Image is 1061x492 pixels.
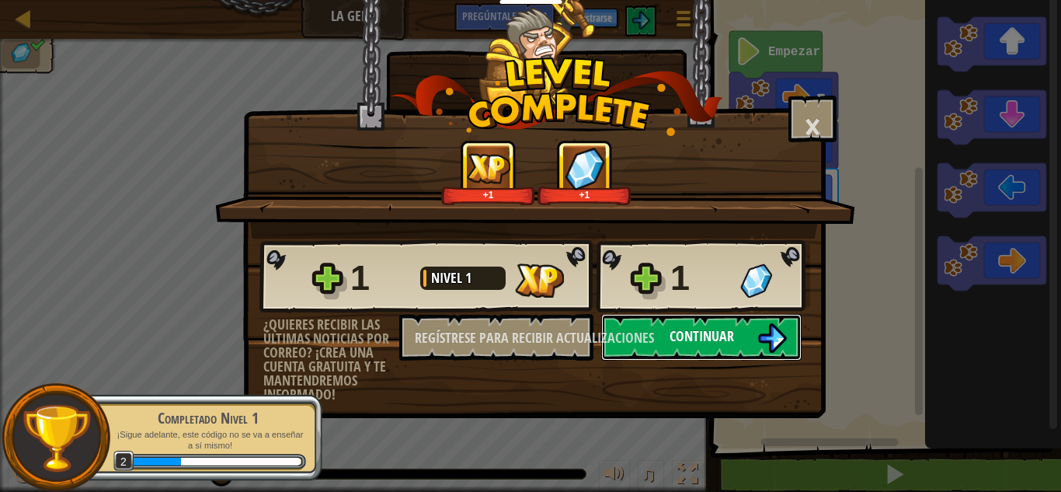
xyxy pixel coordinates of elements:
[579,190,590,201] font: +1
[601,314,802,361] button: Continuar
[565,147,605,190] img: Gemas ganadas
[465,268,471,288] font: 1
[670,258,690,298] font: 1
[740,263,772,298] img: Gemas ganadas
[158,407,259,428] font: Completado Nivel 1
[515,263,564,298] img: XP Ganada
[431,268,462,288] font: Nivel
[350,258,370,298] font: 1
[467,153,510,183] img: XP Ganada
[415,328,654,347] font: Regístrese para recibir actualizaciones
[399,314,593,361] button: Regístrese para recibir actualizaciones
[263,315,389,404] font: ¿Quieres recibir las últimas noticias por correo? ¡Crea una cuenta gratuita y te mantendremos inf...
[120,455,127,468] font: 2
[804,99,821,152] font: ×
[117,430,303,451] font: ¡Sigue adelante, este código no se va a enseñar a sí mismo!
[390,58,723,136] img: level_complete.png
[757,323,787,353] img: Continuar
[21,403,92,473] img: trophy.png
[670,326,734,346] font: Continuar
[483,190,494,201] font: +1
